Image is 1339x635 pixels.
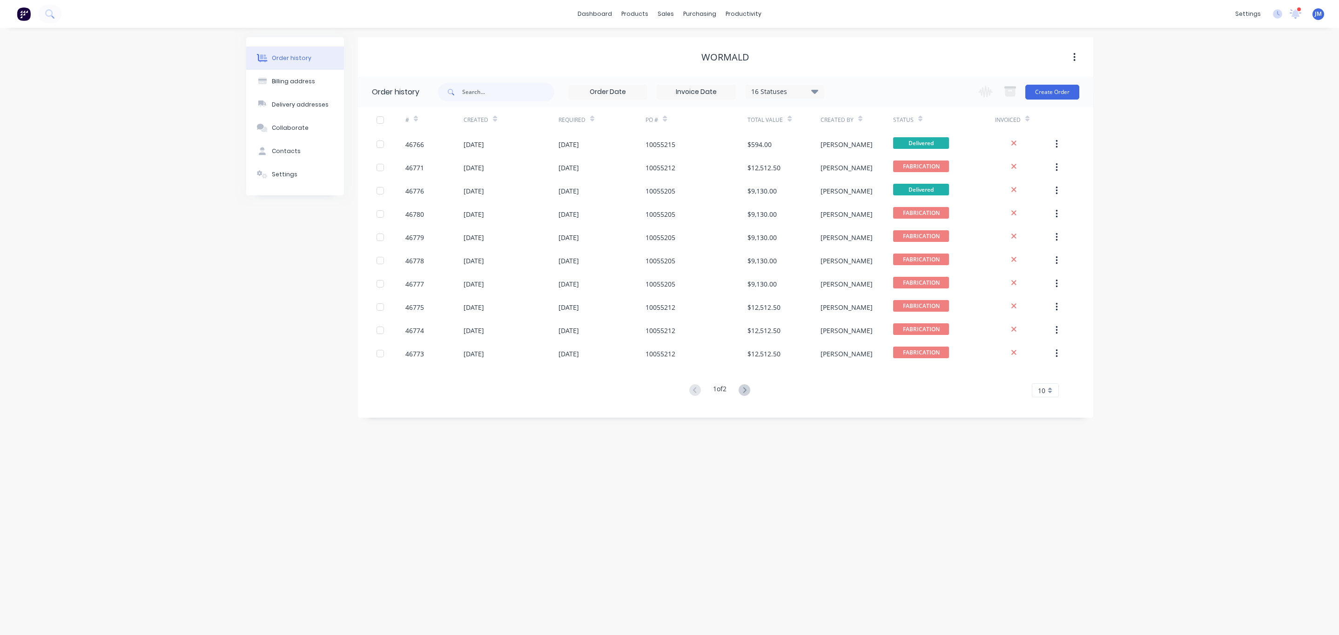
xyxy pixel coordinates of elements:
button: Billing address [246,70,344,93]
div: Required [558,116,585,124]
div: PO # [646,116,658,124]
div: 10055212 [646,302,675,312]
div: [PERSON_NAME] [821,302,873,312]
div: 10055215 [646,140,675,149]
div: 46776 [405,186,424,196]
button: Contacts [246,140,344,163]
div: Billing address [272,77,315,86]
div: [DATE] [464,209,484,219]
div: [DATE] [558,233,579,242]
div: 16 Statuses [746,87,824,97]
div: 10055205 [646,256,675,266]
div: 46780 [405,209,424,219]
div: Status [893,107,995,133]
div: [PERSON_NAME] [821,233,873,242]
div: 46775 [405,302,424,312]
div: 10055205 [646,233,675,242]
span: FABRICATION [893,277,949,288]
div: $9,130.00 [747,209,777,219]
div: $12,512.50 [747,302,781,312]
a: dashboard [573,7,617,21]
button: Collaborate [246,116,344,140]
div: Required [558,107,646,133]
div: Total Value [747,107,820,133]
div: $594.00 [747,140,772,149]
div: 46773 [405,349,424,359]
div: Order history [372,87,419,98]
div: Contacts [272,147,301,155]
div: Created By [821,107,893,133]
div: [PERSON_NAME] [821,256,873,266]
span: FABRICATION [893,254,949,265]
span: FABRICATION [893,323,949,335]
div: [DATE] [558,186,579,196]
div: 1 of 2 [713,384,727,397]
div: $9,130.00 [747,233,777,242]
div: $9,130.00 [747,186,777,196]
button: Delivery addresses [246,93,344,116]
div: WORMALD [701,52,749,63]
div: [DATE] [464,186,484,196]
div: [PERSON_NAME] [821,209,873,219]
div: Created [464,107,558,133]
div: [DATE] [558,279,579,289]
div: [DATE] [558,209,579,219]
span: FABRICATION [893,347,949,358]
div: [DATE] [464,302,484,312]
div: [DATE] [558,256,579,266]
div: $12,512.50 [747,163,781,173]
input: Search... [462,83,554,101]
div: 46779 [405,233,424,242]
div: [DATE] [464,279,484,289]
div: [DATE] [464,256,484,266]
span: JM [1315,10,1322,18]
div: 46778 [405,256,424,266]
input: Order Date [569,85,647,99]
div: $12,512.50 [747,326,781,335]
div: $9,130.00 [747,256,777,266]
div: PO # [646,107,747,133]
div: 10055212 [646,326,675,335]
div: 46777 [405,279,424,289]
div: [PERSON_NAME] [821,140,873,149]
div: 10055212 [646,163,675,173]
div: 46774 [405,326,424,335]
div: [DATE] [558,326,579,335]
div: [DATE] [464,140,484,149]
div: Created By [821,116,854,124]
div: # [405,116,409,124]
button: Order history [246,47,344,70]
div: [PERSON_NAME] [821,163,873,173]
div: [DATE] [464,326,484,335]
div: [PERSON_NAME] [821,349,873,359]
div: $12,512.50 [747,349,781,359]
div: $9,130.00 [747,279,777,289]
div: [PERSON_NAME] [821,279,873,289]
div: [DATE] [558,163,579,173]
div: [PERSON_NAME] [821,326,873,335]
div: Invoiced [995,116,1021,124]
div: sales [653,7,679,21]
div: Collaborate [272,124,309,132]
div: Invoiced [995,107,1053,133]
div: [PERSON_NAME] [821,186,873,196]
div: 46771 [405,163,424,173]
div: [DATE] [464,163,484,173]
span: FABRICATION [893,207,949,219]
span: Delivered [893,137,949,149]
div: # [405,107,464,133]
div: Settings [272,170,297,179]
div: [DATE] [464,349,484,359]
span: 10 [1038,386,1045,395]
span: FABRICATION [893,300,949,312]
span: Delivered [893,184,949,195]
div: products [617,7,653,21]
div: purchasing [679,7,721,21]
div: 10055212 [646,349,675,359]
div: productivity [721,7,766,21]
button: Settings [246,163,344,186]
div: Delivery addresses [272,100,329,109]
img: Factory [17,7,31,21]
div: Status [893,116,914,124]
span: FABRICATION [893,160,949,172]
